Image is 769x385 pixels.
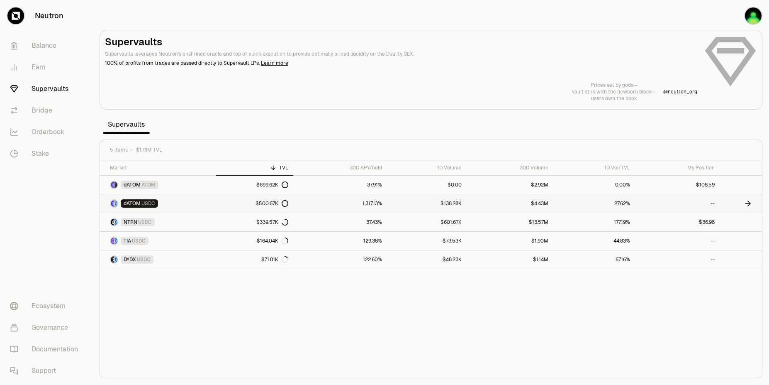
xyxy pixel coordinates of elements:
[138,219,152,226] span: USDC
[3,56,90,78] a: Earn
[663,88,697,95] a: @neutron_org
[572,82,657,88] p: Prices set by gods—
[114,256,117,263] img: USDC Logo
[216,232,294,250] a: $164.04K
[124,219,137,226] span: NTRN
[467,194,554,213] a: $4.43M
[100,176,216,194] a: dATOM LogoATOM LogodATOMATOM
[635,176,720,194] a: $108.59
[293,250,387,269] a: 122.60%
[3,100,90,121] a: Bridge
[572,95,657,102] p: users own the book.
[467,250,554,269] a: $1.14M
[141,181,156,188] span: ATOM
[553,213,635,231] a: 177.19%
[387,194,466,213] a: $138.28K
[635,250,720,269] a: --
[3,295,90,317] a: Ecosystem
[111,181,114,188] img: dATOM Logo
[553,194,635,213] a: 27.62%
[472,164,549,171] div: 30D Volume
[261,256,288,263] div: $71.81K
[3,338,90,360] a: Documentation
[100,213,216,231] a: NTRN LogoUSDC LogoNTRNUSDC
[257,238,288,244] div: $164.04K
[114,219,117,226] img: USDC Logo
[572,88,657,95] p: vault stirs with the newborn block—
[553,232,635,250] a: 44.83%
[216,176,294,194] a: $699.62K
[293,232,387,250] a: 129.38%
[3,35,90,56] a: Balance
[3,360,90,382] a: Support
[3,121,90,143] a: Orderbook
[467,232,554,250] a: $1.90M
[553,176,635,194] a: 0.00%
[114,200,117,207] img: USDC Logo
[105,50,697,58] p: Supervaults leverages Neutron's enshrined oracle and top of block execution to provide optimally ...
[745,7,762,24] img: K1
[635,194,720,213] a: --
[467,213,554,231] a: $13.57M
[635,232,720,250] a: --
[110,164,211,171] div: Market
[256,219,288,226] div: $339.57K
[387,213,466,231] a: $601.67K
[3,143,90,164] a: Stake
[141,200,155,207] span: USDC
[216,213,294,231] a: $339.57K
[293,213,387,231] a: 37.43%
[293,194,387,213] a: 1,317.13%
[558,164,630,171] div: 1D Vol/TVL
[221,164,289,171] div: TVL
[136,147,162,153] span: $1.78M TVL
[114,181,117,188] img: ATOM Logo
[387,232,466,250] a: $73.53K
[663,88,697,95] p: @ neutron_org
[216,250,294,269] a: $71.81K
[256,200,288,207] div: $500.67K
[111,200,114,207] img: dATOM Logo
[111,219,114,226] img: NTRN Logo
[3,317,90,338] a: Governance
[124,200,141,207] span: dATOM
[110,147,128,153] span: 5 items
[105,35,697,49] h2: Supervaults
[635,213,720,231] a: $36.98
[100,232,216,250] a: TIA LogoUSDC LogoTIAUSDC
[293,176,387,194] a: 37.91%
[124,181,141,188] span: dATOM
[392,164,461,171] div: 1D Volume
[111,238,114,244] img: TIA Logo
[298,164,382,171] div: 30D APY/hold
[114,238,117,244] img: USDC Logo
[100,194,216,213] a: dATOM LogoUSDC LogodATOMUSDC
[640,164,715,171] div: My Position
[572,82,657,102] a: Prices set by gods—vault stirs with the newborn block—users own the book.
[387,176,466,194] a: $0.00
[467,176,554,194] a: $2.92M
[137,256,151,263] span: USDC
[103,116,150,133] span: Supervaults
[553,250,635,269] a: 67.16%
[216,194,294,213] a: $500.67K
[132,238,146,244] span: USDC
[256,181,288,188] div: $699.62K
[3,78,90,100] a: Supervaults
[261,60,288,66] a: Learn more
[124,256,136,263] span: DYDX
[100,250,216,269] a: DYDX LogoUSDC LogoDYDXUSDC
[111,256,114,263] img: DYDX Logo
[387,250,466,269] a: $48.23K
[105,59,697,67] p: 100% of profits from trades are passed directly to Supervault LPs.
[124,238,131,244] span: TIA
